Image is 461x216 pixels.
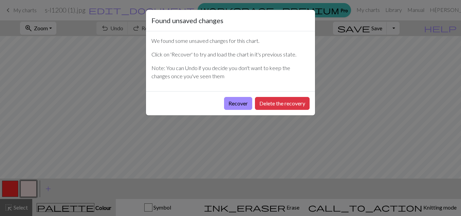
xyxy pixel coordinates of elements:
[151,50,310,59] p: Click on 'Recover' to try and load the chart in it's previous state.
[151,15,223,26] h5: Found unsaved changes
[151,64,310,80] p: Note: You can Undo if you decide you don't want to keep the changes once you've seen them
[255,97,310,110] button: Delete the recovery
[224,97,252,110] button: Recover
[151,37,310,45] p: We found some unsaved changes for this chart.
